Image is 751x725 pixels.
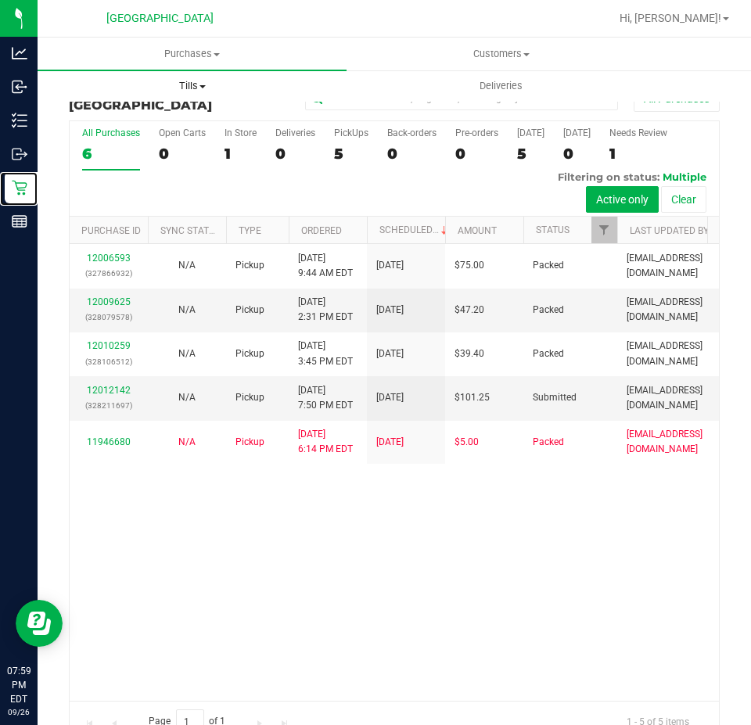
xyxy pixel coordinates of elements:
span: Packed [533,303,564,318]
button: Active only [586,186,659,213]
a: Filter [591,217,617,243]
span: Filtering on status: [558,170,659,183]
span: Packed [533,258,564,273]
div: 1 [609,145,667,163]
div: [DATE] [517,127,544,138]
p: (328079578) [79,310,138,325]
span: [DATE] 2:31 PM EDT [298,295,353,325]
div: 1 [225,145,257,163]
span: [DATE] [376,346,404,361]
span: Not Applicable [178,304,196,315]
div: In Store [225,127,257,138]
span: [DATE] [376,258,404,273]
span: $5.00 [455,435,479,450]
div: Back-orders [387,127,437,138]
span: Not Applicable [178,392,196,403]
span: Hi, [PERSON_NAME]! [620,12,721,24]
div: 0 [563,145,591,163]
div: 0 [275,145,315,163]
div: 0 [455,145,498,163]
inline-svg: Inbound [12,79,27,95]
div: PickUps [334,127,368,138]
div: 5 [517,145,544,163]
div: 0 [159,145,206,163]
span: Tills [38,79,346,93]
span: [GEOGRAPHIC_DATA] [69,98,212,113]
span: Not Applicable [178,260,196,271]
span: $39.40 [455,346,484,361]
p: 09/26 [7,706,31,718]
inline-svg: Analytics [12,45,27,61]
button: Clear [661,186,706,213]
iframe: Resource center [16,600,63,647]
span: $75.00 [455,258,484,273]
span: [DATE] 7:50 PM EDT [298,383,353,413]
a: 11946680 [87,436,131,447]
span: [DATE] [376,303,404,318]
span: [GEOGRAPHIC_DATA] [106,12,214,25]
span: Pickup [235,258,264,273]
span: [DATE] [376,390,404,405]
button: N/A [178,346,196,361]
a: Type [239,225,261,236]
a: Purchases [38,38,347,70]
p: 07:59 PM EDT [7,664,31,706]
p: (328106512) [79,354,138,369]
div: All Purchases [82,127,140,138]
div: 6 [82,145,140,163]
a: Deliveries [347,70,656,102]
inline-svg: Retail [12,180,27,196]
button: N/A [178,390,196,405]
inline-svg: Reports [12,214,27,229]
a: Ordered [301,225,342,236]
span: Multiple [663,170,706,183]
span: [DATE] 3:45 PM EDT [298,339,353,368]
a: 12012142 [87,385,131,396]
span: Pickup [235,346,264,361]
span: $47.20 [455,303,484,318]
span: [DATE] 6:14 PM EDT [298,427,353,457]
a: Amount [458,225,497,236]
p: (328211697) [79,398,138,413]
div: Deliveries [275,127,315,138]
span: Packed [533,435,564,450]
a: 12010259 [87,340,131,351]
span: Pickup [235,435,264,450]
inline-svg: Inventory [12,113,27,128]
button: N/A [178,435,196,450]
a: 12006593 [87,253,131,264]
div: Open Carts [159,127,206,138]
span: Customers [347,47,655,61]
a: Purchase ID [81,225,141,236]
inline-svg: Outbound [12,146,27,162]
span: [DATE] 9:44 AM EDT [298,251,353,281]
p: (327866932) [79,266,138,281]
span: Not Applicable [178,348,196,359]
button: N/A [178,303,196,318]
span: Pickup [235,303,264,318]
a: Customers [347,38,656,70]
span: Packed [533,346,564,361]
div: 5 [334,145,368,163]
div: Pre-orders [455,127,498,138]
span: Not Applicable [178,436,196,447]
a: Status [536,224,570,235]
button: N/A [178,258,196,273]
span: $101.25 [455,390,490,405]
span: Deliveries [458,79,544,93]
span: Pickup [235,390,264,405]
div: 0 [387,145,437,163]
div: Needs Review [609,127,667,138]
a: Last Updated By [630,225,709,236]
a: Scheduled [379,224,451,235]
h3: Purchase Summary: [69,84,286,112]
span: Purchases [38,47,347,61]
a: Tills [38,70,347,102]
span: [DATE] [376,435,404,450]
span: Submitted [533,390,577,405]
a: Sync Status [160,225,221,236]
div: [DATE] [563,127,591,138]
a: 12009625 [87,296,131,307]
